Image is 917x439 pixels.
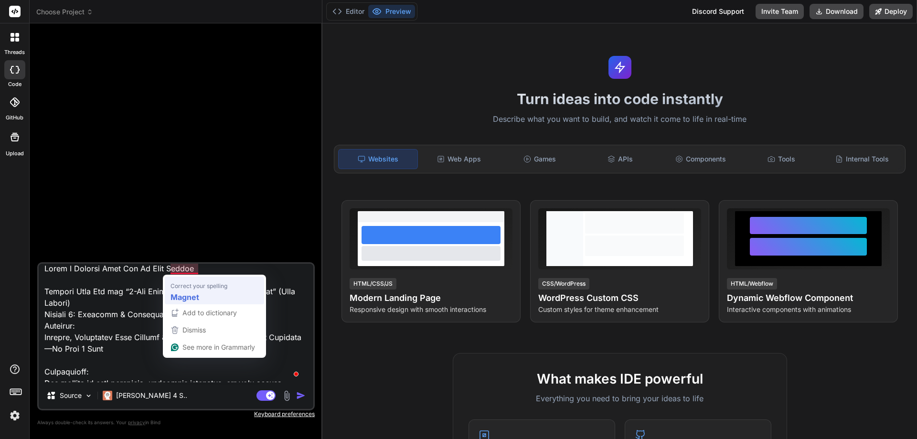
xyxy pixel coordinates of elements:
[756,4,804,19] button: Invite Team
[128,419,145,425] span: privacy
[810,4,864,19] button: Download
[338,149,418,169] div: Websites
[8,80,21,88] label: code
[869,4,913,19] button: Deploy
[538,278,589,289] div: CSS/WordPress
[60,391,82,400] p: Source
[4,48,25,56] label: threads
[661,149,740,169] div: Components
[25,25,105,32] div: Domain: [DOMAIN_NAME]
[686,4,750,19] div: Discord Support
[7,407,23,424] img: settings
[85,392,93,400] img: Pick Models
[350,278,396,289] div: HTML/CSS/JS
[501,149,579,169] div: Games
[727,291,890,305] h4: Dynamic Webflow Component
[350,305,512,314] p: Responsive design with smooth interactions
[329,5,368,18] button: Editor
[37,418,315,427] p: Always double-check its answers. Your in Bind
[106,56,161,63] div: Keywords by Traffic
[350,291,512,305] h4: Modern Landing Page
[36,56,85,63] div: Domain Overview
[103,391,112,400] img: Claude 4 Sonnet
[822,149,901,169] div: Internal Tools
[538,305,701,314] p: Custom styles for theme enhancement
[37,410,315,418] p: Keyboard preferences
[296,391,306,400] img: icon
[328,113,911,126] p: Describe what you want to build, and watch it come to life in real-time
[27,15,47,23] div: v 4.0.25
[26,55,33,63] img: tab_domain_overview_orange.svg
[368,5,415,18] button: Preview
[6,114,23,122] label: GitHub
[742,149,821,169] div: Tools
[727,278,777,289] div: HTML/Webflow
[281,390,292,401] img: attachment
[6,150,24,158] label: Upload
[328,90,911,107] h1: Turn ideas into code instantly
[581,149,660,169] div: APIs
[39,264,313,382] textarea: To enrich screen reader interactions, please activate Accessibility in Grammarly extension settings
[116,391,187,400] p: [PERSON_NAME] 4 S..
[15,25,23,32] img: website_grey.svg
[469,393,771,404] p: Everything you need to bring your ideas to life
[727,305,890,314] p: Interactive components with animations
[36,7,93,17] span: Choose Project
[15,15,23,23] img: logo_orange.svg
[469,369,771,389] h2: What makes IDE powerful
[538,291,701,305] h4: WordPress Custom CSS
[420,149,499,169] div: Web Apps
[95,55,103,63] img: tab_keywords_by_traffic_grey.svg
